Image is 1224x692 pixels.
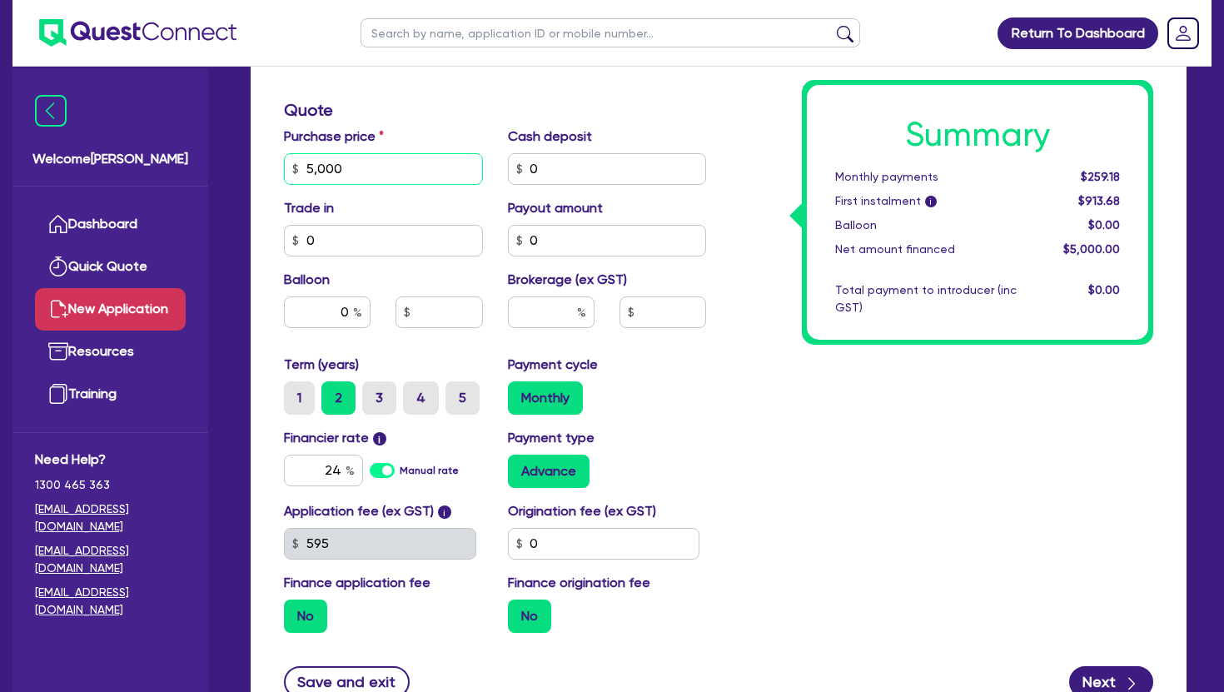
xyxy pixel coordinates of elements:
[508,600,551,633] label: No
[35,542,186,577] a: [EMAIL_ADDRESS][DOMAIN_NAME]
[361,18,860,47] input: Search by name, application ID or mobile number...
[823,192,1029,210] div: First instalment
[823,168,1029,186] div: Monthly payments
[35,373,186,416] a: Training
[35,203,186,246] a: Dashboard
[508,428,595,448] label: Payment type
[445,381,480,415] label: 5
[823,217,1029,234] div: Balloon
[35,331,186,373] a: Resources
[403,381,439,415] label: 4
[35,450,186,470] span: Need Help?
[284,355,359,375] label: Term (years)
[35,500,186,535] a: [EMAIL_ADDRESS][DOMAIN_NAME]
[35,246,186,288] a: Quick Quote
[508,381,583,415] label: Monthly
[284,270,330,290] label: Balloon
[508,455,590,488] label: Advance
[508,127,592,147] label: Cash deposit
[373,432,386,446] span: i
[284,198,334,218] label: Trade in
[48,341,68,361] img: resources
[284,600,327,633] label: No
[284,428,386,448] label: Financier rate
[508,270,627,290] label: Brokerage (ex GST)
[284,100,706,120] h3: Quote
[508,198,603,218] label: Payout amount
[39,19,236,47] img: quest-connect-logo-blue
[284,127,384,147] label: Purchase price
[35,584,186,619] a: [EMAIL_ADDRESS][DOMAIN_NAME]
[35,95,67,127] img: icon-menu-close
[35,288,186,331] a: New Application
[508,355,598,375] label: Payment cycle
[1081,170,1120,183] span: $259.18
[1078,194,1120,207] span: $913.68
[400,463,459,478] label: Manual rate
[284,573,430,593] label: Finance application fee
[823,241,1029,258] div: Net amount financed
[508,573,650,593] label: Finance origination fee
[925,197,937,208] span: i
[1063,242,1120,256] span: $5,000.00
[1162,12,1205,55] a: Dropdown toggle
[835,115,1120,155] h1: Summary
[1088,218,1120,231] span: $0.00
[32,149,188,169] span: Welcome [PERSON_NAME]
[438,505,451,519] span: i
[35,476,186,494] span: 1300 465 363
[48,384,68,404] img: training
[284,501,434,521] label: Application fee (ex GST)
[284,381,315,415] label: 1
[1088,283,1120,296] span: $0.00
[321,381,356,415] label: 2
[362,381,396,415] label: 3
[48,256,68,276] img: quick-quote
[823,281,1029,316] div: Total payment to introducer (inc GST)
[48,299,68,319] img: new-application
[508,501,656,521] label: Origination fee (ex GST)
[998,17,1158,49] a: Return To Dashboard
